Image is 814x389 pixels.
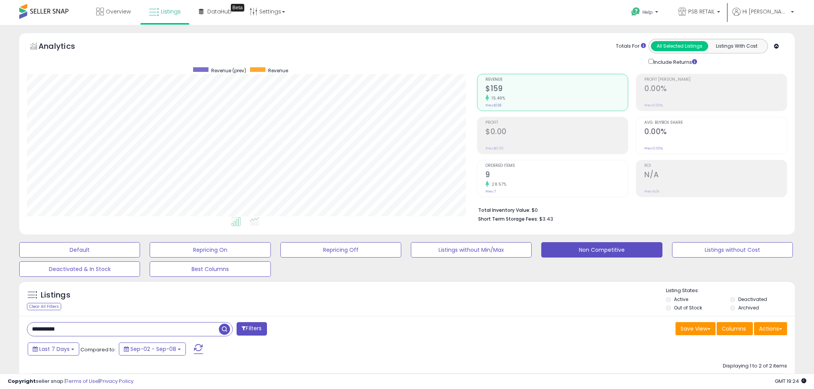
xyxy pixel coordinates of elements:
[100,377,133,385] a: Privacy Policy
[651,41,708,51] button: All Selected Listings
[485,103,501,108] small: Prev: $138
[27,303,61,310] div: Clear All Filters
[237,322,267,336] button: Filters
[19,242,140,258] button: Default
[485,146,504,151] small: Prev: $0.00
[485,121,628,125] span: Profit
[478,216,538,222] b: Short Term Storage Fees:
[161,8,181,15] span: Listings
[150,261,270,277] button: Best Columns
[211,67,246,74] span: Revenue (prev)
[644,121,787,125] span: Avg. Buybox Share
[631,7,641,17] i: Get Help
[411,242,532,258] button: Listings without Min/Max
[119,342,186,356] button: Sep-02 - Sep-08
[489,181,506,187] small: 28.57%
[723,362,787,370] div: Displaying 1 to 2 of 2 items
[231,4,244,12] div: Tooltip anchor
[66,377,98,385] a: Terms of Use
[539,215,553,223] span: $3.43
[674,296,688,303] label: Active
[485,78,628,82] span: Revenue
[150,242,270,258] button: Repricing On
[717,322,753,335] button: Columns
[207,8,232,15] span: DataHub
[485,189,496,194] small: Prev: 7
[742,8,789,15] span: Hi [PERSON_NAME]
[541,242,662,258] button: Non Competitive
[280,242,401,258] button: Repricing Off
[708,41,765,51] button: Listings With Cost
[643,57,706,66] div: Include Returns
[485,84,628,95] h2: $159
[28,342,79,356] button: Last 7 Days
[485,127,628,138] h2: $0.00
[485,170,628,181] h2: 9
[106,8,131,15] span: Overview
[478,207,530,213] b: Total Inventory Value:
[688,8,715,15] span: PSB RETAIL
[672,242,793,258] button: Listings without Cost
[80,346,116,353] span: Compared to:
[616,43,646,50] div: Totals For
[41,290,70,301] h5: Listings
[268,67,288,74] span: Revenue
[485,164,628,168] span: Ordered Items
[738,296,767,303] label: Deactivated
[625,1,666,25] a: Help
[644,127,787,138] h2: 0.00%
[19,261,140,277] button: Deactivated & In Stock
[732,8,794,25] a: Hi [PERSON_NAME]
[644,146,663,151] small: Prev: 0.00%
[644,170,787,181] h2: N/A
[644,164,787,168] span: ROI
[8,378,133,385] div: seller snap | |
[489,95,505,101] small: 15.49%
[644,103,663,108] small: Prev: 0.00%
[644,84,787,95] h2: 0.00%
[674,304,702,311] label: Out of Stock
[8,377,36,385] strong: Copyright
[39,345,70,353] span: Last 7 Days
[38,41,90,53] h5: Analytics
[754,322,787,335] button: Actions
[642,9,653,15] span: Help
[644,78,787,82] span: Profit [PERSON_NAME]
[666,287,795,294] p: Listing States:
[644,189,659,194] small: Prev: N/A
[478,205,781,214] li: $0
[676,322,716,335] button: Save View
[722,325,746,332] span: Columns
[775,377,806,385] span: 2025-09-16 19:24 GMT
[130,345,176,353] span: Sep-02 - Sep-08
[738,304,759,311] label: Archived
